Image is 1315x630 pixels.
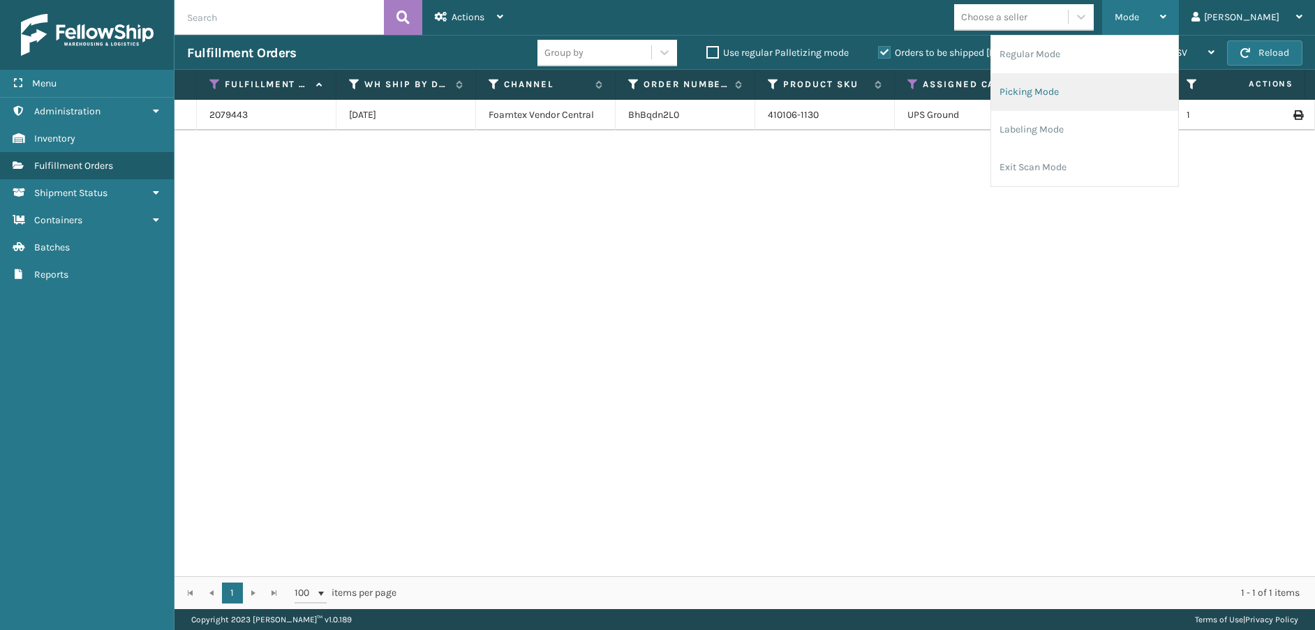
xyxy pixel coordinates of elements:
span: Containers [34,214,82,226]
a: Privacy Policy [1245,615,1298,624]
label: Orders to be shipped [DATE] [878,47,1013,59]
span: Fulfillment Orders [34,160,113,172]
span: Menu [32,77,57,89]
h3: Fulfillment Orders [187,45,296,61]
li: Labeling Mode [991,111,1178,149]
img: logo [21,14,154,56]
span: Inventory [34,133,75,144]
i: Print Label [1293,110,1302,120]
a: Terms of Use [1195,615,1243,624]
label: Channel [504,78,588,91]
p: Copyright 2023 [PERSON_NAME]™ v 1.0.189 [191,609,352,630]
td: Foamtex Vendor Central [476,100,616,130]
td: UPS Ground [895,100,1034,130]
li: Exit Scan Mode [991,149,1178,186]
label: Order Number [644,78,728,91]
span: Actions [452,11,484,23]
button: Reload [1227,40,1302,66]
label: Assigned Carrier Service [923,78,1007,91]
span: Administration [34,105,101,117]
span: 100 [295,586,315,600]
span: Batches [34,241,70,253]
span: Actions [1205,73,1302,96]
a: 410106-1130 [768,109,819,121]
li: Picking Mode [991,73,1178,111]
label: Use regular Palletizing mode [706,47,849,59]
a: 2079443 [209,108,248,122]
label: WH Ship By Date [364,78,449,91]
span: Mode [1115,11,1139,23]
div: Choose a seller [961,10,1027,24]
span: items per page [295,583,396,603]
a: 1 [222,583,243,603]
div: Group by [544,45,584,60]
span: Shipment Status [34,187,107,199]
td: [DATE] [336,100,476,130]
label: Product SKU [783,78,868,91]
div: 1 - 1 of 1 items [416,586,1300,600]
span: Reports [34,269,68,280]
label: Fulfillment Order Id [225,78,309,91]
div: | [1195,609,1298,630]
li: Regular Mode [991,36,1178,73]
td: BhBqdn2L0 [616,100,755,130]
